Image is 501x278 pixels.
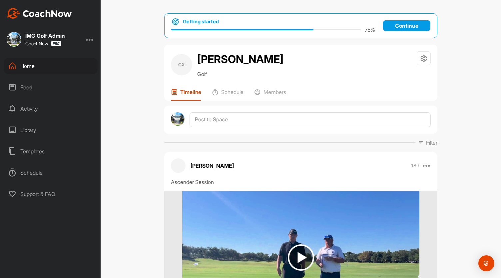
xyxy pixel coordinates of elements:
img: bullseye [171,18,180,26]
div: Home [4,58,98,74]
a: Continue [383,20,430,31]
h1: Getting started [183,18,219,25]
p: Filter [426,139,437,147]
div: Ascender Session [171,178,431,186]
p: 75 % [365,26,375,34]
img: square_e24ab7e1e8666c6ba6e3f1b6a9a0c7eb.jpg [7,32,21,47]
img: CoachNow [7,8,72,19]
div: Library [4,122,98,138]
div: CX [171,54,192,75]
h2: [PERSON_NAME] [197,51,283,67]
div: Schedule [4,164,98,181]
div: IMG Golf Admin [25,33,65,38]
div: Open Intercom Messenger [478,255,494,271]
p: Timeline [180,89,201,95]
p: Members [263,89,286,95]
div: Feed [4,79,98,96]
div: Support & FAQ [4,186,98,202]
img: CoachNow Pro [51,41,61,46]
p: Golf [197,70,283,78]
div: Activity [4,100,98,117]
div: CoachNow [25,41,61,46]
img: play [288,244,314,271]
p: Schedule [221,89,244,95]
p: 18 h [411,162,420,169]
p: [PERSON_NAME] [191,162,234,170]
div: Templates [4,143,98,160]
img: avatar [171,112,185,126]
